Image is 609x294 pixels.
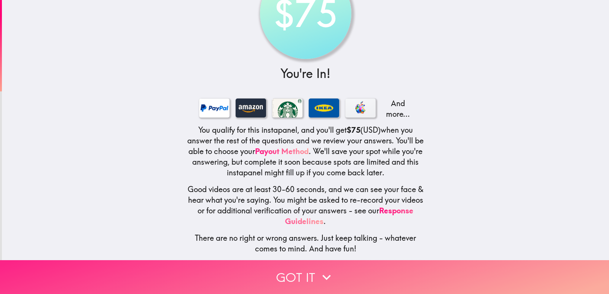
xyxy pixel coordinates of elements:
a: Payout Method [255,146,309,156]
h5: You qualify for this instapanel, and you'll get (USD) when you answer the rest of the questions a... [187,125,424,178]
h5: Good videos are at least 30-60 seconds, and we can see your face & hear what you're saying. You m... [187,184,424,227]
h5: There are no right or wrong answers. Just keep talking - whatever comes to mind. And have fun! [187,233,424,254]
p: And more... [382,98,412,119]
h3: You're In! [187,65,424,82]
b: $75 [347,125,360,135]
a: Response Guidelines [285,206,413,226]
